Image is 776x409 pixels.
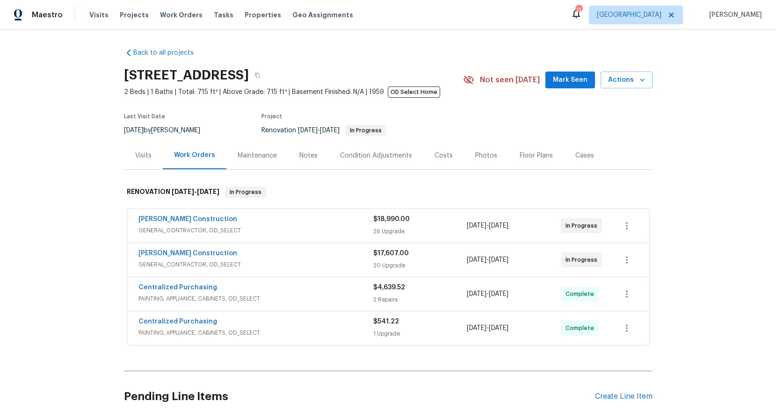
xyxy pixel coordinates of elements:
[597,10,661,20] span: [GEOGRAPHIC_DATA]
[292,10,353,20] span: Geo Assignments
[373,318,399,325] span: $541.22
[340,151,412,160] div: Condition Adjustments
[261,127,386,134] span: Renovation
[475,151,497,160] div: Photos
[320,127,340,134] span: [DATE]
[124,71,249,80] h2: [STREET_ADDRESS]
[346,128,385,133] span: In Progress
[238,151,277,160] div: Maintenance
[373,261,467,270] div: 20 Upgrade
[298,127,340,134] span: -
[160,10,203,20] span: Work Orders
[489,222,508,229] span: [DATE]
[467,325,486,331] span: [DATE]
[545,72,595,89] button: Mark Seen
[174,151,215,160] div: Work Orders
[120,10,149,20] span: Projects
[467,255,508,265] span: -
[138,250,237,257] a: [PERSON_NAME] Construction
[245,10,281,20] span: Properties
[608,74,645,86] span: Actions
[489,325,508,331] span: [DATE]
[520,151,553,160] div: Floor Plans
[489,291,508,297] span: [DATE]
[32,10,63,20] span: Maestro
[226,187,265,197] span: In Progress
[575,6,582,15] div: 11
[214,12,233,18] span: Tasks
[138,318,217,325] a: Centralized Purchasing
[138,328,373,337] span: PAINTING, APPLIANCE, CABINETS, OD_SELECT
[172,188,219,195] span: -
[595,392,653,401] div: Create Line Item
[124,127,144,134] span: [DATE]
[124,48,214,57] a: Back to all projects
[467,222,486,229] span: [DATE]
[172,188,194,195] span: [DATE]
[467,323,508,333] span: -
[566,289,598,299] span: Complete
[566,323,598,333] span: Complete
[138,216,237,222] a: [PERSON_NAME] Construction
[299,151,318,160] div: Notes
[388,86,440,98] span: OD Select Home
[566,221,601,230] span: In Progress
[373,329,467,338] div: 1 Upgrade
[124,87,463,97] span: 2 Beds | 1 Baths | Total: 715 ft² | Above Grade: 715 ft² | Basement Finished: N/A | 1959
[480,75,540,85] span: Not seen [DATE]
[138,284,217,291] a: Centralized Purchasing
[197,188,219,195] span: [DATE]
[373,227,467,236] div: 26 Upgrade
[124,125,211,136] div: by [PERSON_NAME]
[138,226,373,235] span: GENERAL_CONTRACTOR, OD_SELECT
[467,257,486,263] span: [DATE]
[373,295,467,304] div: 2 Repairs
[138,294,373,303] span: PAINTING, APPLIANCE, CABINETS, OD_SELECT
[601,72,653,89] button: Actions
[127,187,219,198] h6: RENOVATION
[124,177,653,207] div: RENOVATION [DATE]-[DATE]In Progress
[249,67,266,84] button: Copy Address
[261,114,282,119] span: Project
[553,74,587,86] span: Mark Seen
[575,151,594,160] div: Cases
[373,216,410,222] span: $18,990.00
[705,10,762,20] span: [PERSON_NAME]
[298,127,318,134] span: [DATE]
[566,255,601,265] span: In Progress
[373,250,409,257] span: $17,607.00
[124,114,165,119] span: Last Visit Date
[489,257,508,263] span: [DATE]
[467,221,508,230] span: -
[467,291,486,297] span: [DATE]
[373,284,405,291] span: $4,639.52
[135,151,152,160] div: Visits
[467,289,508,299] span: -
[138,260,373,269] span: GENERAL_CONTRACTOR, OD_SELECT
[89,10,109,20] span: Visits
[435,151,453,160] div: Costs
